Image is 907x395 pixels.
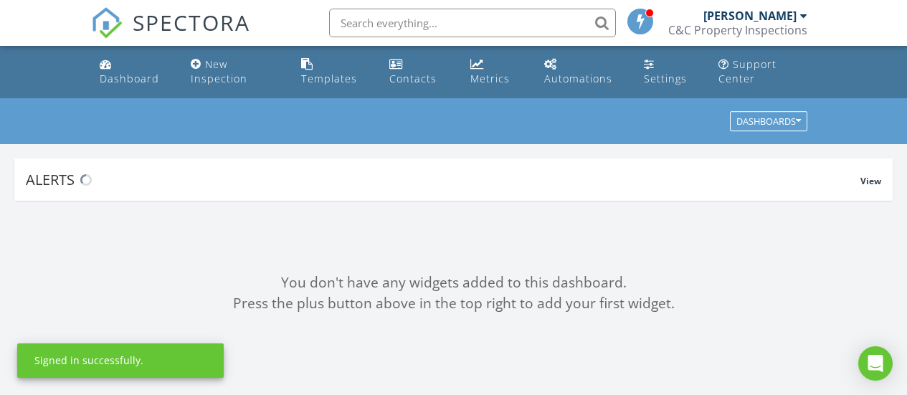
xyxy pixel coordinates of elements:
[329,9,616,37] input: Search everything...
[185,52,285,92] a: New Inspection
[26,170,860,189] div: Alerts
[14,293,893,314] div: Press the plus button above in the top right to add your first widget.
[736,117,801,127] div: Dashboards
[133,7,250,37] span: SPECTORA
[91,19,250,49] a: SPECTORA
[100,72,159,85] div: Dashboard
[470,72,510,85] div: Metrics
[638,52,701,92] a: Settings
[301,72,357,85] div: Templates
[384,52,453,92] a: Contacts
[703,9,797,23] div: [PERSON_NAME]
[91,7,123,39] img: The Best Home Inspection Software - Spectora
[34,353,143,368] div: Signed in successfully.
[538,52,627,92] a: Automations (Basic)
[465,52,527,92] a: Metrics
[718,57,777,85] div: Support Center
[860,175,881,187] span: View
[14,272,893,293] div: You don't have any widgets added to this dashboard.
[858,346,893,381] div: Open Intercom Messenger
[644,72,687,85] div: Settings
[389,72,437,85] div: Contacts
[668,23,807,37] div: C&C Property Inspections
[94,52,174,92] a: Dashboard
[544,72,612,85] div: Automations
[713,52,813,92] a: Support Center
[191,57,247,85] div: New Inspection
[730,112,807,132] button: Dashboards
[295,52,371,92] a: Templates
